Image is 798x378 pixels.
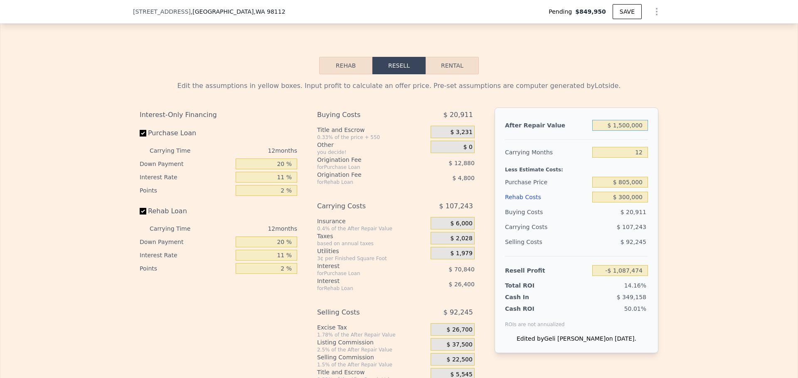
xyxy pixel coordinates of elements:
[317,255,427,262] div: 3¢ per Finished Square Foot
[575,7,606,16] span: $849,950
[317,262,410,270] div: Interest
[140,204,232,219] label: Rehab Loan
[140,262,232,275] div: Points
[505,234,589,249] div: Selling Costs
[450,235,472,242] span: $ 2,028
[317,361,427,368] div: 1.5% of the After Repair Value
[319,57,372,74] button: Rehab
[317,277,410,285] div: Interest
[443,107,473,122] span: $ 20,911
[317,285,410,292] div: for Rehab Loan
[317,232,427,240] div: Taxes
[463,144,473,151] span: $ 0
[317,353,427,361] div: Selling Commission
[505,313,565,328] div: ROIs are not annualized
[450,129,472,136] span: $ 3,231
[317,164,410,171] div: for Purchase Loan
[140,208,146,215] input: Rehab Loan
[505,118,589,133] div: After Repair Value
[439,199,473,214] span: $ 107,243
[317,171,410,179] div: Origination Fee
[505,263,589,278] div: Resell Profit
[317,156,410,164] div: Origination Fee
[505,305,565,313] div: Cash ROI
[317,141,427,149] div: Other
[191,7,286,16] span: , [GEOGRAPHIC_DATA]
[617,224,646,230] span: $ 107,243
[317,134,427,141] div: 0.33% of the price + 550
[317,199,410,214] div: Carrying Costs
[317,179,410,185] div: for Rehab Loan
[449,281,475,288] span: $ 26,400
[140,126,232,141] label: Purchase Loan
[505,219,557,234] div: Carrying Costs
[505,145,589,160] div: Carrying Months
[317,225,427,232] div: 0.4% of the After Repair Value
[426,57,479,74] button: Rental
[621,209,646,215] span: $ 20,911
[150,222,204,235] div: Carrying Time
[317,240,427,247] div: based on annual taxes
[254,8,285,15] span: , WA 98112
[140,130,146,137] input: Purchase Loan
[317,107,410,122] div: Buying Costs
[450,220,472,227] span: $ 6,000
[617,294,646,300] span: $ 349,158
[449,266,475,273] span: $ 70,840
[505,160,648,175] div: Less Estimate Costs:
[621,239,646,245] span: $ 92,245
[447,356,473,363] span: $ 22,500
[140,171,232,184] div: Interest Rate
[207,144,297,157] div: 12 months
[140,157,232,171] div: Down Payment
[317,305,410,320] div: Selling Costs
[505,175,589,190] div: Purchase Price
[372,57,426,74] button: Resell
[317,247,427,255] div: Utilities
[317,368,427,376] div: Title and Escrow
[317,323,427,332] div: Excise Tax
[317,346,427,353] div: 2.5% of the After Repair Value
[207,222,297,235] div: 12 months
[140,184,232,197] div: Points
[505,293,557,301] div: Cash In
[648,3,665,20] button: Show Options
[450,250,472,257] span: $ 1,979
[549,7,575,16] span: Pending
[133,7,191,16] span: [STREET_ADDRESS]
[624,305,646,312] span: 50.01%
[505,190,589,205] div: Rehab Costs
[449,160,475,166] span: $ 12,880
[613,4,642,19] button: SAVE
[443,305,473,320] span: $ 92,245
[317,126,427,134] div: Title and Escrow
[447,326,473,334] span: $ 26,700
[150,144,204,157] div: Carrying Time
[317,332,427,338] div: 1.78% of the After Repair Value
[505,334,648,343] div: Edited by Geli [PERSON_NAME] on [DATE].
[317,217,427,225] div: Insurance
[624,282,646,289] span: 14.16%
[140,249,232,262] div: Interest Rate
[317,270,410,277] div: for Purchase Loan
[317,149,427,156] div: you decide!
[140,235,232,249] div: Down Payment
[140,81,658,91] div: Edit the assumptions in yellow boxes. Input profit to calculate an offer price. Pre-set assumptio...
[452,175,474,181] span: $ 4,800
[317,338,427,346] div: Listing Commission
[140,107,297,122] div: Interest-Only Financing
[505,281,557,290] div: Total ROI
[447,341,473,349] span: $ 37,500
[505,205,589,219] div: Buying Costs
